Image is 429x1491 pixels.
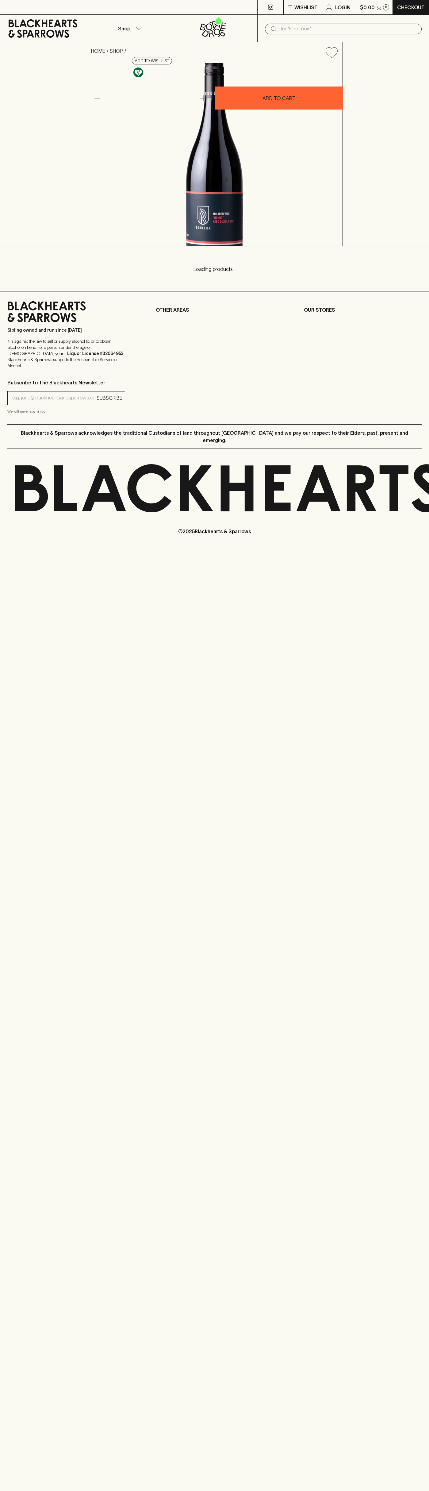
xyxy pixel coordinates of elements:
[110,48,123,54] a: SHOP
[86,63,343,246] img: 34884.png
[6,265,423,273] p: Loading products...
[132,66,145,79] a: Made without the use of any animal products.
[360,4,375,11] p: $0.00
[7,379,125,386] p: Subscribe to The Blackhearts Newsletter
[118,25,130,32] p: Shop
[133,67,143,77] img: Vegan
[262,94,295,102] p: ADD TO CART
[385,6,387,9] p: 0
[323,45,340,60] button: Add to wishlist
[294,4,318,11] p: Wishlist
[12,429,417,444] p: Blackhearts & Sparrows acknowledges the traditional Custodians of land throughout [GEOGRAPHIC_DAT...
[86,15,172,42] button: Shop
[335,4,350,11] p: Login
[91,48,105,54] a: HOME
[304,306,422,314] p: OUR STORES
[7,327,125,333] p: Sibling owned and run since [DATE]
[7,338,125,369] p: It is against the law to sell or supply alcohol to, or to obtain alcohol on behalf of a person un...
[215,87,343,110] button: ADD TO CART
[7,408,125,414] p: We will never spam you
[132,57,172,64] button: Add to wishlist
[156,306,274,314] p: OTHER AREAS
[12,393,94,403] input: e.g. jane@blackheartsandsparrows.com.au
[86,4,91,11] p: ⠀
[94,391,125,405] button: SUBSCRIBE
[67,351,124,356] strong: Liquor License #32064953
[280,24,417,34] input: Try "Pinot noir"
[97,394,122,402] p: SUBSCRIBE
[397,4,425,11] p: Checkout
